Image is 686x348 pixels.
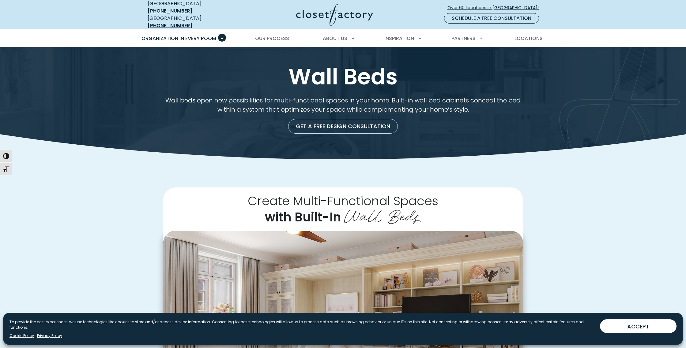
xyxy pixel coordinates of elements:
[384,35,414,42] span: Inspiration
[148,22,192,29] a: [PHONE_NUMBER]
[255,35,289,42] span: Our Process
[323,35,347,42] span: About Us
[265,209,341,226] span: with Built-In
[451,35,476,42] span: Partners
[447,5,544,11] span: Over 60 Locations in [GEOGRAPHIC_DATA]!
[288,119,398,134] a: Get a Free Design Consultation
[146,65,540,88] h1: Wall Beds
[137,30,549,47] nav: Primary Menu
[296,4,373,26] img: Closet Factory Logo
[600,319,677,333] button: ACCEPT
[141,35,216,42] span: Organization in Every Room
[148,15,236,29] div: [GEOGRAPHIC_DATA]
[148,7,192,14] a: [PHONE_NUMBER]
[447,2,544,13] a: Over 60 Locations in [GEOGRAPHIC_DATA]!
[163,96,523,114] p: Wall beds open new possibilities for multi-functional spaces in your home. Built-in wall bed cabi...
[9,319,595,330] p: To provide the best experiences, we use technologies like cookies to store and/or access device i...
[248,192,438,209] span: Create Multi-Functional Spaces
[344,202,421,227] span: Wall Beds
[514,35,543,42] span: Locations
[37,333,62,339] a: Privacy Policy
[9,333,34,339] a: Cookie Policy
[444,13,539,24] a: Schedule a Free Consultation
